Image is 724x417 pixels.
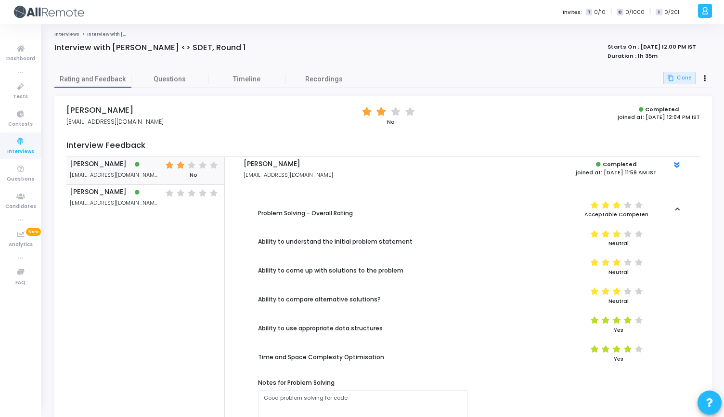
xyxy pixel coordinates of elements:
[258,209,353,218] div: Problem Solving - Overall Rating
[66,141,700,157] h4: Interview Feedback
[15,279,26,287] span: FAQ
[610,7,612,17] span: |
[9,241,33,249] span: Analytics
[66,105,164,115] h4: [PERSON_NAME]
[617,9,623,16] span: C
[618,113,700,121] div: joined at: [DATE] 12:04 PM IST
[7,148,34,156] span: Interviews
[258,237,413,247] div: Ability to understand the initial problem statement
[584,210,652,219] div: Acceptable Competency
[244,171,333,179] span: [EMAIL_ADDRESS][DOMAIN_NAME]
[645,105,679,113] strong: Completed
[244,160,458,169] h5: [PERSON_NAME]
[54,43,246,52] div: Interview with [PERSON_NAME] <> SDET, Round 1
[7,175,34,183] span: Questions
[5,203,36,211] span: Candidates
[608,52,658,60] strong: Duration : 1h 35m
[54,31,79,37] a: Interviews
[667,75,674,81] mat-icon: content_copy
[584,355,652,363] div: Yes
[258,295,381,304] div: Ability to compare alternative solutions?
[70,188,127,196] span: [PERSON_NAME]
[166,171,221,179] div: No
[54,74,131,84] span: Rating and Feedback
[584,268,652,276] div: Neutral
[584,239,652,248] div: Neutral
[131,74,208,84] span: Questions
[563,8,582,16] label: Invites:
[6,55,35,63] span: Dashboard
[603,160,636,168] strong: Completed
[258,266,403,275] div: Ability to come up with solutions to the problem
[594,8,606,16] span: 0/10
[258,378,467,388] div: Notes for Problem Solving
[70,171,157,179] span: [EMAIL_ADDRESS][DOMAIN_NAME]
[70,160,127,169] span: [PERSON_NAME]
[66,117,164,126] span: [EMAIL_ADDRESS][DOMAIN_NAME]
[26,228,41,236] span: New
[13,93,28,101] span: Tests
[362,118,420,126] div: No
[586,9,592,16] span: T
[608,43,696,51] strong: Starts On : [DATE] 12:00 PM IST
[663,72,696,84] button: Clone
[649,7,651,17] span: |
[8,120,33,129] span: Contests
[54,31,712,38] nav: breadcrumb
[208,74,285,84] span: Timeline
[584,326,652,334] div: Yes
[664,8,679,16] span: 0/201
[70,199,157,207] span: [EMAIL_ADDRESS][DOMAIN_NAME]
[584,297,652,305] div: Neutral
[258,324,383,333] div: Ability to use appropriate data structures
[305,74,343,84] span: Recordings
[656,9,662,16] span: I
[576,169,657,177] div: joined at: [DATE] 11:59 AM IST
[12,2,84,22] img: logo
[625,8,645,16] span: 0/1000
[258,353,384,362] div: Time and Space Complexity Optimisation
[87,31,197,37] span: Interview with [PERSON_NAME] <> SDET, Round 1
